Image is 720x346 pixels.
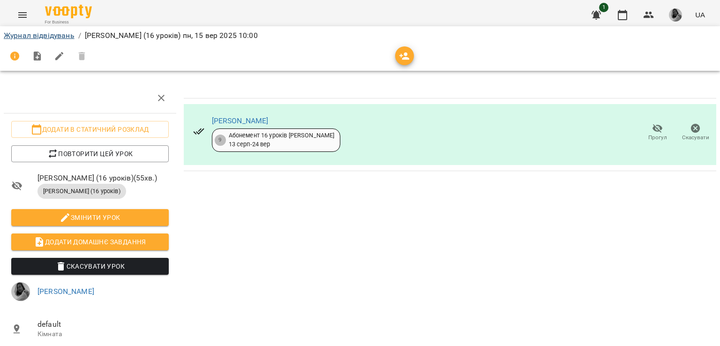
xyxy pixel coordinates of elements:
p: [PERSON_NAME] (16 уроків) пн, 15 вер 2025 10:00 [85,30,258,41]
a: Журнал відвідувань [4,31,75,40]
span: UA [695,10,705,20]
button: UA [691,6,709,23]
span: Скасувати Урок [19,261,161,272]
p: Кімната [37,330,169,339]
img: e5293e2da6ed50ac3e3312afa6d7e185.jpg [11,282,30,301]
span: [PERSON_NAME] (16 уроків) [37,187,126,196]
span: Додати домашнє завдання [19,236,161,248]
div: Абонемент 16 уроків [PERSON_NAME] 13 серп - 24 вер [229,131,335,149]
span: default [37,319,169,330]
button: Menu [11,4,34,26]
li: / [78,30,81,41]
button: Прогул [638,120,676,146]
div: 9 [215,135,226,146]
button: Додати домашнє завдання [11,233,169,250]
span: Скасувати [682,134,709,142]
button: Скасувати Урок [11,258,169,275]
span: Повторити цей урок [19,148,161,159]
button: Скасувати [676,120,714,146]
button: Повторити цей урок [11,145,169,162]
span: For Business [45,19,92,25]
span: [PERSON_NAME] (16 уроків) ( 55 хв. ) [37,173,169,184]
span: Додати в статичний розклад [19,124,161,135]
a: [PERSON_NAME] [37,287,94,296]
span: Прогул [648,134,667,142]
button: Додати в статичний розклад [11,121,169,138]
button: Змінити урок [11,209,169,226]
img: e5293e2da6ed50ac3e3312afa6d7e185.jpg [669,8,682,22]
span: 1 [599,3,608,12]
nav: breadcrumb [4,30,716,41]
span: Змінити урок [19,212,161,223]
a: [PERSON_NAME] [212,116,269,125]
img: Voopty Logo [45,5,92,18]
